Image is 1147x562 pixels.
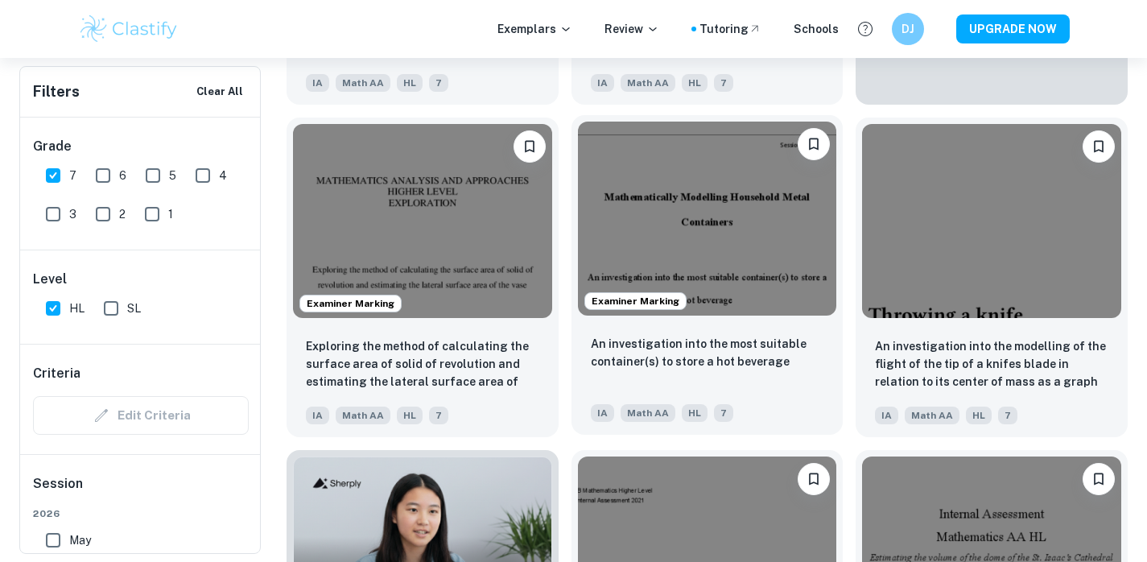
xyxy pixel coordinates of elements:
span: 3 [69,205,76,223]
span: Math AA [621,404,675,422]
span: 2 [119,205,126,223]
button: Clear All [192,80,247,104]
span: HL [682,74,708,92]
h6: Session [33,474,249,506]
span: IA [306,407,329,424]
span: HL [397,407,423,424]
span: HL [397,74,423,92]
span: 1 [168,205,173,223]
a: Examiner MarkingBookmarkAn investigation into the most suitable container(s) to store a hot bever... [571,118,844,437]
span: IA [591,74,614,92]
img: Math AA IA example thumbnail: An investigation into the most suitable [578,122,837,316]
button: Help and Feedback [852,15,879,43]
span: May [69,531,91,549]
p: Exploring the method of calculating the surface area of solid of revolution and estimating the la... [306,337,539,392]
span: Math AA [621,74,675,92]
p: An investigation into the most suitable container(s) to store a hot beverage [591,335,824,370]
h6: DJ [898,20,917,38]
span: 5 [169,167,176,184]
span: 7 [69,167,76,184]
span: SL [127,300,141,317]
p: Exemplars [497,20,572,38]
button: Bookmark [1083,463,1115,495]
a: Schools [794,20,839,38]
span: 7 [429,407,448,424]
button: Bookmark [798,128,830,160]
h6: Level [33,270,249,289]
h6: Criteria [33,364,80,383]
span: 7 [714,404,733,422]
span: 7 [714,74,733,92]
a: BookmarkAn investigation into the modelling of the flight of the tip of a knifes blade in relatio... [856,118,1128,437]
span: 7 [429,74,448,92]
img: Math AA IA example thumbnail: Exploring the method of calculating the [293,124,552,318]
span: IA [306,74,329,92]
img: Math AA IA example thumbnail: An investigation into the modelling of t [862,124,1121,318]
span: 2026 [33,506,249,521]
p: An investigation into the modelling of the flight of the tip of a knifes blade in relation to its... [875,337,1108,391]
span: HL [69,300,85,317]
span: IA [875,407,898,424]
span: HL [966,407,992,424]
button: UPGRADE NOW [956,14,1070,43]
span: Math AA [336,74,390,92]
button: DJ [892,13,924,45]
h6: Filters [33,81,80,103]
div: Criteria filters are unavailable when searching by topic [33,396,249,435]
span: 6 [119,167,126,184]
span: Examiner Marking [585,294,686,308]
button: Bookmark [1083,130,1115,163]
span: Math AA [336,407,390,424]
span: 4 [219,167,227,184]
span: 7 [998,407,1017,424]
h6: Grade [33,137,249,156]
span: IA [591,404,614,422]
a: Tutoring [699,20,761,38]
button: Bookmark [514,130,546,163]
span: Examiner Marking [300,296,401,311]
span: HL [682,404,708,422]
button: Bookmark [798,463,830,495]
img: Clastify logo [78,13,180,45]
a: Examiner MarkingBookmarkExploring the method of calculating the surface area of solid of revoluti... [287,118,559,437]
span: Math AA [905,407,959,424]
p: Review [604,20,659,38]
